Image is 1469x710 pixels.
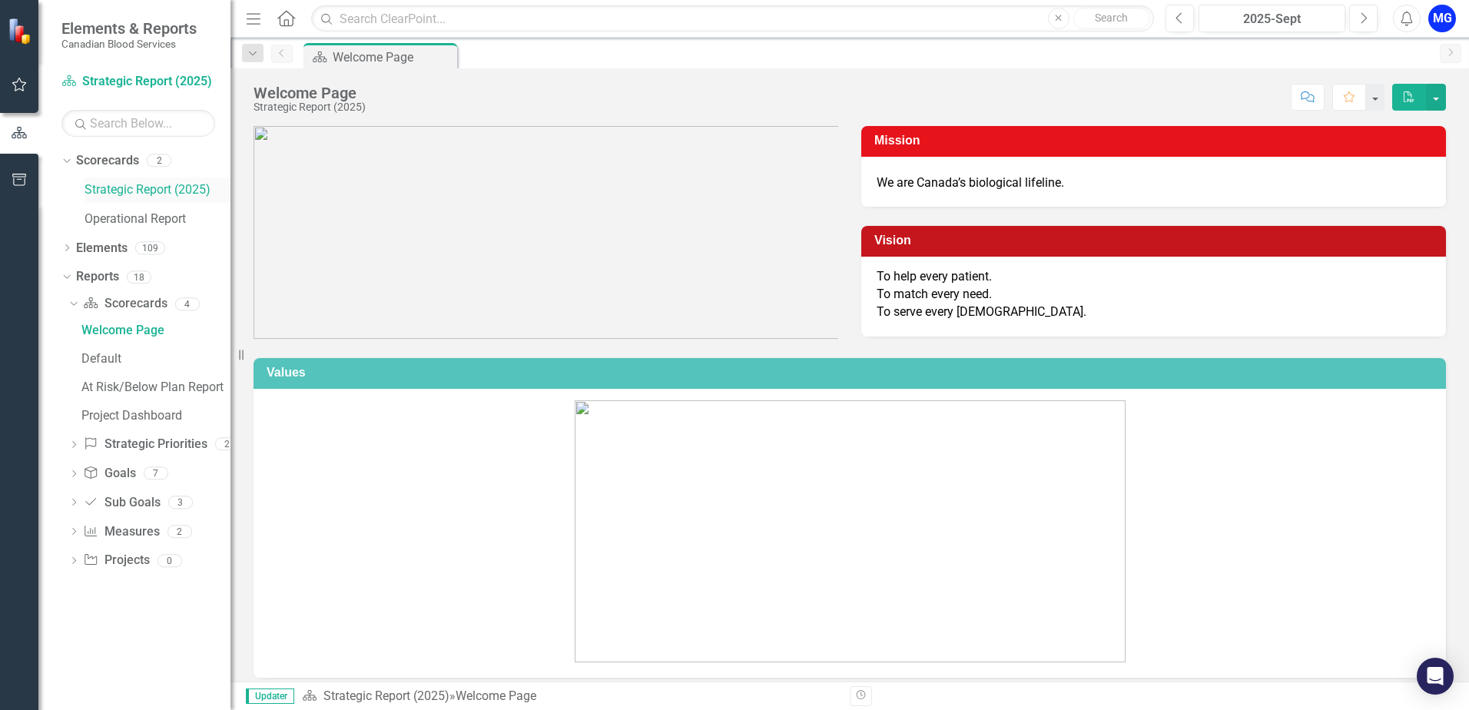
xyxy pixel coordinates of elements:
button: MG [1428,5,1456,32]
a: Welcome Page [78,318,230,343]
a: At Risk/Below Plan Report [78,375,230,400]
a: Default [78,347,230,371]
span: Updater [246,688,294,704]
div: Welcome Page [254,85,366,101]
a: Strategic Priorities [83,436,207,453]
div: » [302,688,838,705]
span: Search [1095,12,1128,24]
a: Operational Report [85,211,230,228]
div: Welcome Page [333,48,453,67]
div: 7 [144,467,168,480]
a: Scorecards [76,152,139,170]
img: CBS_logo_descriptions%20v2.png [254,126,838,339]
small: Canadian Blood Services [61,38,197,50]
div: 2 [215,438,240,451]
a: Strategic Report (2025) [61,73,215,91]
div: Strategic Report (2025) [254,101,366,113]
div: Welcome Page [456,688,536,703]
div: 0 [158,554,182,567]
div: Project Dashboard [81,409,230,423]
input: Search ClearPoint... [311,5,1154,32]
img: CBS_values.png [575,400,1126,662]
div: 18 [127,270,151,284]
div: 3 [168,496,193,509]
a: Elements [76,240,128,257]
a: Measures [83,523,159,541]
span: Elements & Reports [61,19,197,38]
img: ClearPoint Strategy [8,17,35,44]
div: 2 [167,525,192,538]
h3: Values [267,366,1438,380]
a: Project Dashboard [78,403,230,428]
div: Open Intercom Messenger [1417,658,1454,695]
input: Search Below... [61,110,215,137]
h3: Mission [874,134,1438,148]
a: Reports [76,268,119,286]
a: Projects [83,552,149,569]
button: 2025-Sept [1199,5,1345,32]
a: Sub Goals [83,494,160,512]
div: Welcome Page [81,323,230,337]
a: Strategic Report (2025) [323,688,449,703]
a: Strategic Report (2025) [85,181,230,199]
div: At Risk/Below Plan Report [81,380,230,394]
a: Goals [83,465,135,483]
div: 2025-Sept [1204,10,1340,28]
div: 4 [175,297,200,310]
a: Scorecards [83,295,167,313]
span: We are Canada’s biological lifeline. [877,175,1064,190]
h3: Vision [874,234,1438,247]
div: Default [81,352,230,366]
button: Search [1073,8,1150,29]
div: 109 [135,241,165,254]
div: 2 [147,154,171,168]
p: To help every patient. To match every need. To serve every [DEMOGRAPHIC_DATA]. [877,268,1431,321]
